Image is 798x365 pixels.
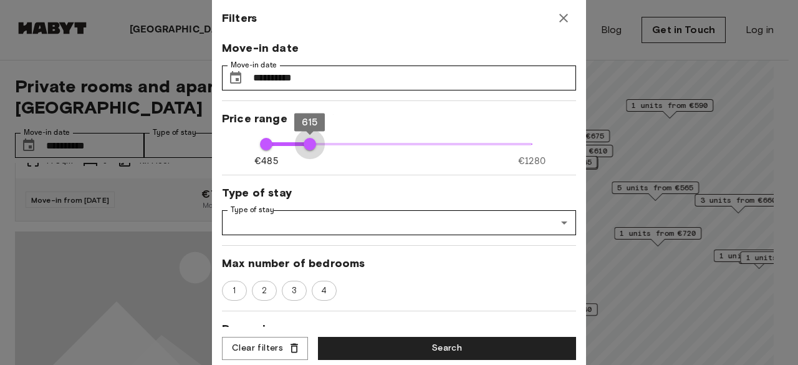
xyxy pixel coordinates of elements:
span: €1280 [518,155,546,168]
span: 615 [302,116,317,127]
span: 3 [285,285,304,297]
span: Price range [222,111,576,126]
span: Type of stay [222,185,576,200]
span: 1 [226,285,243,297]
span: 2 [255,285,274,297]
span: Room size [222,321,576,336]
span: Move-in date [222,41,576,56]
div: 3 [282,281,307,301]
span: €485 [254,155,278,168]
div: 2 [252,281,277,301]
div: 1 [222,281,247,301]
div: 4 [312,281,337,301]
label: Move-in date [231,60,277,71]
span: 4 [314,285,334,297]
label: Type of stay [231,205,274,215]
button: Search [318,337,576,360]
button: Choose date, selected date is 11 Sep 2025 [223,66,248,90]
button: Clear filters [222,337,308,360]
span: Filters [222,11,257,26]
span: Max number of bedrooms [222,256,576,271]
